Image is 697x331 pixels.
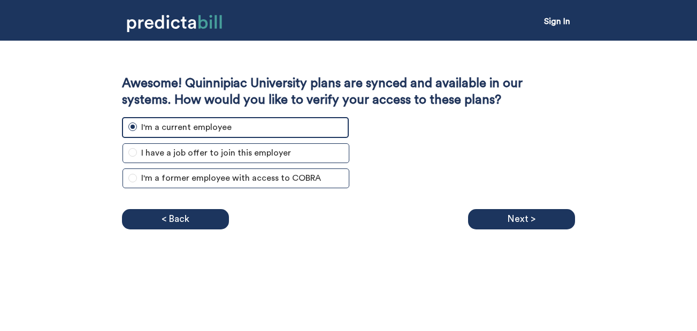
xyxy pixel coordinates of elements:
p: Next > [507,211,535,227]
p: Awesome! Quinnipiac University plans are synced and available in our systems. How would you like ... [122,75,575,109]
p: < Back [162,211,189,227]
span: I'm a former employee with access to COBRA [137,172,325,185]
a: Sign In [544,17,570,26]
span: I have a job offer to join this employer [137,147,295,160]
span: I'm a current employee [137,121,236,134]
